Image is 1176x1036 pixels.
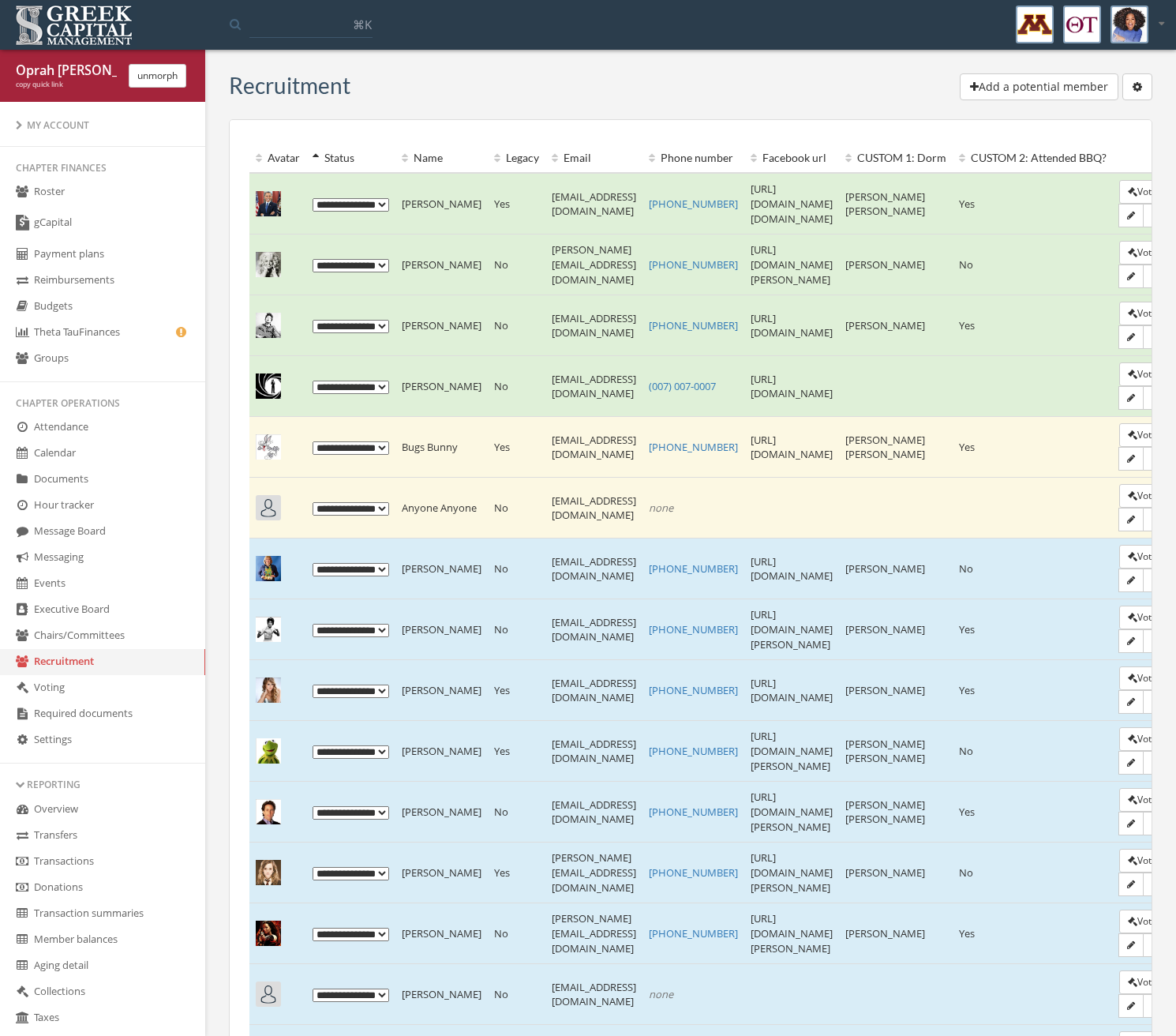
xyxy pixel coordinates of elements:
td: No [488,903,545,964]
td: No [488,478,545,539]
td: [PERSON_NAME][EMAIL_ADDRESS][DOMAIN_NAME] [545,843,642,903]
td: Yes [488,843,545,903]
td: No [488,295,545,356]
td: [PERSON_NAME] [PERSON_NAME] [839,417,953,478]
td: Yes [488,660,545,721]
a: [PHONE_NUMBER] [649,318,738,332]
td: [EMAIL_ADDRESS][DOMAIN_NAME] [545,356,642,417]
th: CUSTOM 1: Dorm [839,144,953,173]
div: My Account [16,118,189,132]
a: [PHONE_NUMBER] [649,805,738,819]
td: No [953,235,1113,295]
td: No [488,964,545,1025]
th: Facebook url [744,144,839,173]
td: [URL][DOMAIN_NAME] [744,356,839,417]
td: [EMAIL_ADDRESS][DOMAIN_NAME] [545,782,642,843]
td: [URL][DOMAIN_NAME][PERSON_NAME] [744,599,839,660]
th: CUSTOM 2: Attended BBQ? [953,144,1113,173]
a: [PHONE_NUMBER] [649,440,738,454]
td: [PERSON_NAME] [839,903,953,964]
td: [EMAIL_ADDRESS][DOMAIN_NAME] [545,721,642,782]
a: [PHONE_NUMBER] [649,561,738,576]
a: [PHONE_NUMBER] [649,257,738,272]
td: No [488,356,545,417]
a: [PHONE_NUMBER] [649,683,738,697]
td: [EMAIL_ADDRESS][DOMAIN_NAME] [545,539,642,599]
td: Yes [953,417,1113,478]
td: [PERSON_NAME] [395,356,488,417]
td: Yes [953,782,1113,843]
td: [PERSON_NAME] [395,295,488,356]
td: [URL][DOMAIN_NAME][PERSON_NAME] [744,843,839,903]
td: No [953,721,1113,782]
td: [URL][DOMAIN_NAME] [744,295,839,356]
em: none [649,501,673,515]
td: No [488,235,545,295]
td: No [488,782,545,843]
td: [URL][DOMAIN_NAME][PERSON_NAME] [744,235,839,295]
td: [URL][DOMAIN_NAME] [744,539,839,599]
td: [PERSON_NAME][EMAIL_ADDRESS][DOMAIN_NAME] [545,235,642,295]
button: unmorph [129,64,186,88]
button: Add a potential member [960,73,1118,100]
td: [URL][DOMAIN_NAME][PERSON_NAME] [744,903,839,964]
td: [URL][DOMAIN_NAME][PERSON_NAME] [744,782,839,843]
a: (007) 007-0007 [649,379,716,393]
td: Anyone Anyone [395,478,488,539]
th: Email [545,144,642,173]
a: [PHONE_NUMBER] [649,197,738,211]
td: [PERSON_NAME] [395,782,488,843]
td: [PERSON_NAME] [395,599,488,660]
td: [EMAIL_ADDRESS][DOMAIN_NAME] [545,660,642,721]
td: [PERSON_NAME] [PERSON_NAME] [839,782,953,843]
a: [PHONE_NUMBER] [649,926,738,940]
td: [URL][DOMAIN_NAME][DOMAIN_NAME] [744,173,839,235]
td: Yes [488,721,545,782]
th: Name [395,144,488,173]
div: copy quick link [16,80,117,90]
td: [URL][DOMAIN_NAME] [744,417,839,478]
td: [EMAIL_ADDRESS][DOMAIN_NAME] [545,417,642,478]
td: [EMAIL_ADDRESS][DOMAIN_NAME] [545,295,642,356]
th: Status [306,144,395,173]
td: [URL][DOMAIN_NAME][PERSON_NAME] [744,721,839,782]
td: Yes [953,660,1113,721]
td: [PERSON_NAME] [PERSON_NAME] [839,721,953,782]
td: [PERSON_NAME] [395,721,488,782]
a: [PHONE_NUMBER] [649,865,738,880]
td: [PERSON_NAME] [839,539,953,599]
td: [PERSON_NAME] [395,964,488,1025]
th: Avatar [249,144,306,173]
td: [PERSON_NAME] [PERSON_NAME] [839,173,953,235]
td: No [953,539,1113,599]
td: [EMAIL_ADDRESS][DOMAIN_NAME] [545,599,642,660]
td: Yes [953,903,1113,964]
td: [EMAIL_ADDRESS][DOMAIN_NAME] [545,964,642,1025]
td: [PERSON_NAME] [395,903,488,964]
td: [PERSON_NAME] [395,539,488,599]
td: [PERSON_NAME] [395,660,488,721]
a: [PHONE_NUMBER] [649,622,738,636]
td: No [488,599,545,660]
td: Yes [488,173,545,235]
td: Bugs Bunny [395,417,488,478]
div: Reporting [16,778,189,791]
td: [PERSON_NAME] [395,843,488,903]
th: Legacy [488,144,545,173]
td: [EMAIL_ADDRESS][DOMAIN_NAME] [545,478,642,539]
td: [URL][DOMAIN_NAME] [744,660,839,721]
td: [PERSON_NAME] [395,235,488,295]
td: No [488,539,545,599]
td: [EMAIL_ADDRESS][DOMAIN_NAME] [545,173,642,235]
h3: Recruitment [229,73,350,98]
td: [PERSON_NAME] [839,660,953,721]
td: [PERSON_NAME] [839,599,953,660]
td: [PERSON_NAME][EMAIL_ADDRESS][DOMAIN_NAME] [545,903,642,964]
em: none [649,987,673,1001]
th: Phone number [642,144,744,173]
td: [PERSON_NAME] [395,173,488,235]
td: No [953,843,1113,903]
td: Yes [488,417,545,478]
td: [PERSON_NAME] [839,843,953,903]
td: Yes [953,173,1113,235]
